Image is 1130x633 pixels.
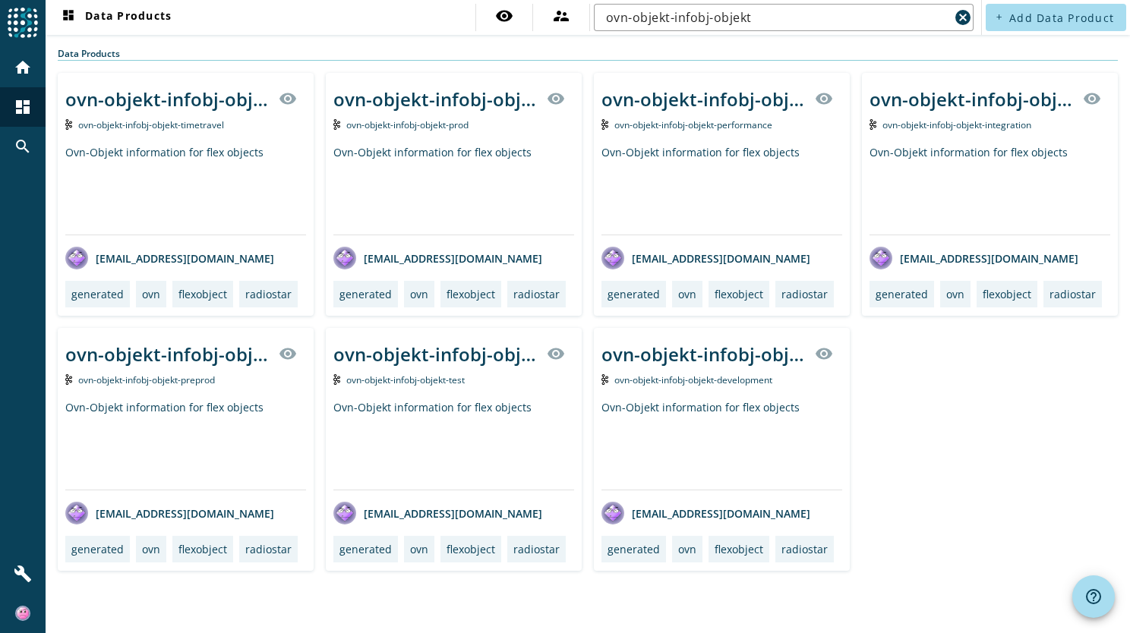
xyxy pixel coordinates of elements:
img: spoud-logo.svg [8,8,38,38]
mat-icon: visibility [815,345,833,363]
div: Ovn-Objekt information for flex objects [333,400,574,490]
mat-icon: visibility [547,90,565,108]
mat-icon: help_outline [1084,587,1103,606]
div: ovn [678,287,696,301]
img: e963a35b2d4f2be2cd08818722ff34cc [15,606,30,621]
div: radiostar [781,287,828,301]
div: [EMAIL_ADDRESS][DOMAIN_NAME] [601,247,810,269]
img: Kafka Topic: ovn-objekt-infobj-objekt-development [601,374,608,385]
div: flexobject [447,287,495,301]
div: ovn-objekt-infobj-objekt-_stage_ [333,87,538,112]
div: Ovn-Objekt information for flex objects [870,145,1110,235]
div: radiostar [513,287,560,301]
mat-icon: visibility [495,7,513,25]
div: Ovn-Objekt information for flex objects [333,145,574,235]
div: ovn-objekt-infobj-objekt-_stage_ [870,87,1074,112]
div: flexobject [715,287,763,301]
div: ovn-objekt-infobj-objekt-_stage_ [601,342,806,367]
mat-icon: visibility [279,90,297,108]
mat-icon: add [995,13,1003,21]
div: ovn [678,542,696,556]
mat-icon: build [14,565,32,583]
button: Add Data Product [986,4,1126,31]
div: flexobject [447,542,495,556]
img: avatar [65,247,88,269]
img: avatar [333,247,356,269]
span: Kafka Topic: ovn-objekt-infobj-objekt-preprod [78,373,215,386]
div: ovn [410,542,428,556]
img: Kafka Topic: ovn-objekt-infobj-objekt-preprod [65,374,72,385]
mat-icon: search [14,137,32,156]
div: radiostar [245,287,292,301]
div: radiostar [513,542,560,556]
img: avatar [870,247,892,269]
img: avatar [601,247,624,269]
div: radiostar [1050,287,1096,301]
span: Add Data Product [1009,11,1114,25]
input: Search (% or * for wildcards) [606,8,949,27]
div: [EMAIL_ADDRESS][DOMAIN_NAME] [333,502,542,524]
div: generated [71,542,124,556]
span: Kafka Topic: ovn-objekt-infobj-objekt-prod [346,118,469,131]
div: Ovn-Objekt information for flex objects [601,400,842,490]
div: [EMAIL_ADDRESS][DOMAIN_NAME] [601,502,810,524]
div: Data Products [58,47,1118,61]
div: ovn-objekt-infobj-objekt-_stage_ [601,87,806,112]
span: Kafka Topic: ovn-objekt-infobj-objekt-test [346,373,465,386]
div: ovn-objekt-infobj-objekt-_stage_ [65,342,270,367]
div: Ovn-Objekt information for flex objects [601,145,842,235]
span: Data Products [59,8,172,27]
div: flexobject [715,542,763,556]
span: Kafka Topic: ovn-objekt-infobj-objekt-performance [614,118,772,131]
div: flexobject [178,542,227,556]
div: ovn [410,287,428,301]
mat-icon: home [14,58,32,77]
div: Ovn-Objekt information for flex objects [65,145,306,235]
mat-icon: dashboard [59,8,77,27]
div: generated [608,287,660,301]
mat-icon: visibility [547,345,565,363]
div: generated [71,287,124,301]
div: generated [876,287,928,301]
mat-icon: dashboard [14,98,32,116]
div: radiostar [781,542,828,556]
div: ovn-objekt-infobj-objekt-_stage_ [65,87,270,112]
div: generated [608,542,660,556]
div: generated [339,542,392,556]
button: Clear [952,7,974,28]
span: Kafka Topic: ovn-objekt-infobj-objekt-integration [882,118,1031,131]
div: ovn-objekt-infobj-objekt-_stage_ [333,342,538,367]
button: Data Products [53,4,178,31]
img: Kafka Topic: ovn-objekt-infobj-objekt-prod [333,119,340,130]
img: avatar [65,502,88,524]
div: flexobject [983,287,1031,301]
div: Ovn-Objekt information for flex objects [65,400,306,490]
img: Kafka Topic: ovn-objekt-infobj-objekt-performance [601,119,608,130]
div: radiostar [245,542,292,556]
div: [EMAIL_ADDRESS][DOMAIN_NAME] [870,247,1078,269]
div: [EMAIL_ADDRESS][DOMAIN_NAME] [333,247,542,269]
span: Kafka Topic: ovn-objekt-infobj-objekt-timetravel [78,118,224,131]
div: [EMAIL_ADDRESS][DOMAIN_NAME] [65,247,274,269]
img: avatar [601,502,624,524]
div: ovn [142,287,160,301]
mat-icon: visibility [815,90,833,108]
mat-icon: supervisor_account [552,7,570,25]
div: flexobject [178,287,227,301]
img: avatar [333,502,356,524]
mat-icon: cancel [954,8,972,27]
img: Kafka Topic: ovn-objekt-infobj-objekt-timetravel [65,119,72,130]
span: Kafka Topic: ovn-objekt-infobj-objekt-development [614,373,772,386]
img: Kafka Topic: ovn-objekt-infobj-objekt-integration [870,119,876,130]
div: generated [339,287,392,301]
div: [EMAIL_ADDRESS][DOMAIN_NAME] [65,502,274,524]
div: ovn [142,542,160,556]
mat-icon: visibility [279,345,297,363]
mat-icon: visibility [1083,90,1101,108]
img: Kafka Topic: ovn-objekt-infobj-objekt-test [333,374,340,385]
div: ovn [946,287,964,301]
